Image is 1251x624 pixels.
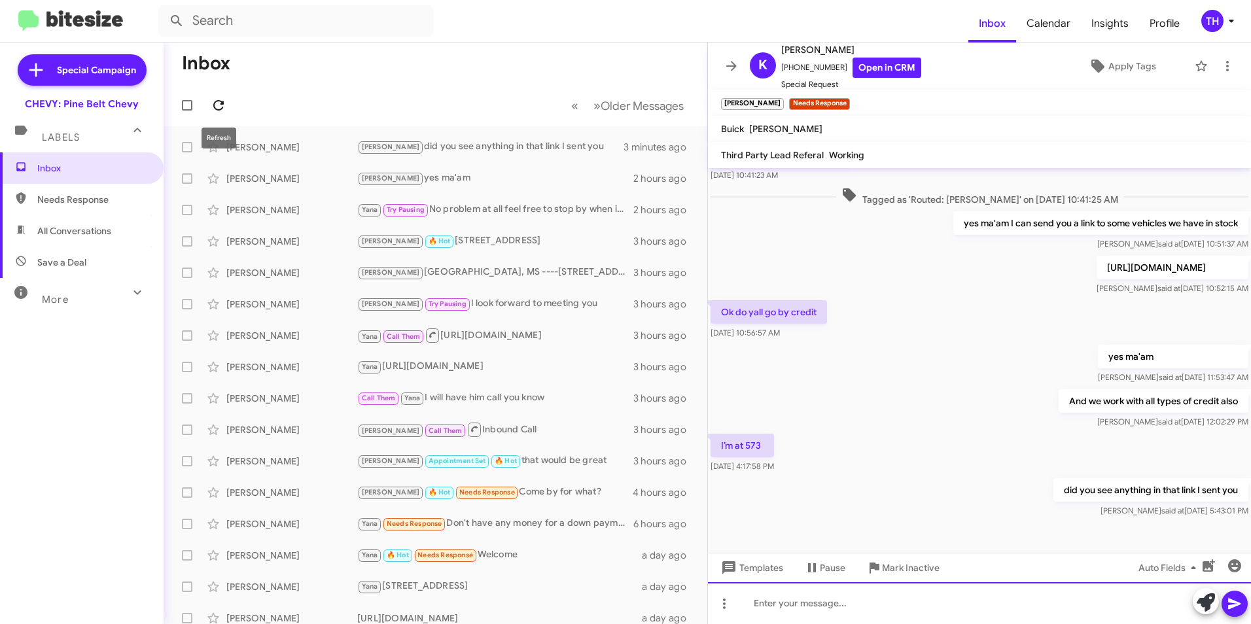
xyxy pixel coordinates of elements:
[1097,417,1248,426] span: [PERSON_NAME] [DATE] 12:02:29 PM
[1097,283,1248,293] span: [PERSON_NAME] [DATE] 10:52:15 AM
[633,486,697,499] div: 4 hours ago
[226,141,357,154] div: [PERSON_NAME]
[721,98,784,110] small: [PERSON_NAME]
[1053,478,1248,502] p: did you see anything in that link I sent you
[1190,10,1237,32] button: TH
[563,92,586,119] button: Previous
[226,360,357,373] div: [PERSON_NAME]
[708,556,794,580] button: Templates
[1138,556,1201,580] span: Auto Fields
[794,556,856,580] button: Pause
[362,300,420,308] span: [PERSON_NAME]
[633,392,697,405] div: 3 hours ago
[853,58,921,78] a: Open in CRM
[1016,5,1081,43] span: Calendar
[633,517,697,530] div: 6 hours ago
[357,234,633,249] div: [STREET_ADDRESS]
[633,455,697,468] div: 3 hours ago
[749,123,822,135] span: [PERSON_NAME]
[829,149,864,161] span: Working
[226,423,357,436] div: [PERSON_NAME]
[362,551,378,559] span: Yana
[882,556,940,580] span: Mark Inactive
[429,426,463,435] span: Call Them
[633,235,697,248] div: 3 hours ago
[362,362,378,371] span: Yana
[357,139,624,154] div: did you see anything in that link I sent you
[202,128,236,148] div: Refresh
[1157,283,1180,293] span: said at
[1139,5,1190,43] span: Profile
[357,421,633,438] div: Inbound Call
[37,193,149,206] span: Needs Response
[357,327,633,343] div: [URL][DOMAIN_NAME]
[226,329,357,342] div: [PERSON_NAME]
[357,265,633,280] div: [GEOGRAPHIC_DATA], MS ----[STREET_ADDRESS]
[226,172,357,185] div: [PERSON_NAME]
[1101,506,1248,515] span: [PERSON_NAME] [DATE] 5:43:01 PM
[226,266,357,279] div: [PERSON_NAME]
[226,235,357,248] div: [PERSON_NAME]
[633,423,697,436] div: 3 hours ago
[571,97,578,114] span: «
[1059,389,1248,413] p: And we work with all types of credit also
[953,211,1248,235] p: yes ma'am I can send you a link to some vehicles we have in stock
[362,582,378,591] span: Yana
[1055,54,1188,78] button: Apply Tags
[711,461,774,471] span: [DATE] 4:17:58 PM
[362,394,396,402] span: Call Them
[357,171,633,186] div: yes ma'am
[226,298,357,311] div: [PERSON_NAME]
[624,141,697,154] div: 3 minutes ago
[387,519,442,528] span: Needs Response
[37,224,111,237] span: All Conversations
[1128,556,1212,580] button: Auto Fields
[642,549,697,562] div: a day ago
[633,329,697,342] div: 3 hours ago
[42,294,69,305] span: More
[1161,506,1184,515] span: said at
[1081,5,1139,43] a: Insights
[711,170,778,180] span: [DATE] 10:41:23 AM
[226,203,357,217] div: [PERSON_NAME]
[758,55,767,76] span: K
[182,53,230,74] h1: Inbox
[721,149,824,161] span: Third Party Lead Referal
[226,392,357,405] div: [PERSON_NAME]
[1159,372,1182,382] span: said at
[633,172,697,185] div: 2 hours ago
[718,556,783,580] span: Templates
[362,143,420,151] span: [PERSON_NAME]
[362,332,378,341] span: Yana
[387,332,421,341] span: Call Them
[1097,256,1248,279] p: [URL][DOMAIN_NAME]
[57,63,136,77] span: Special Campaign
[856,556,950,580] button: Mark Inactive
[226,517,357,530] div: [PERSON_NAME]
[226,455,357,468] div: [PERSON_NAME]
[633,298,697,311] div: 3 hours ago
[357,579,642,594] div: [STREET_ADDRESS]
[711,434,774,457] p: I’m at 573
[721,123,744,135] span: Buick
[642,580,697,593] div: a day ago
[1158,239,1181,249] span: said at
[781,42,921,58] span: [PERSON_NAME]
[429,237,451,245] span: 🔥 Hot
[362,268,420,277] span: [PERSON_NAME]
[158,5,433,37] input: Search
[820,556,845,580] span: Pause
[586,92,692,119] button: Next
[633,360,697,373] div: 3 hours ago
[1108,54,1156,78] span: Apply Tags
[429,300,467,308] span: Try Pausing
[362,457,420,465] span: [PERSON_NAME]
[226,486,357,499] div: [PERSON_NAME]
[1098,372,1248,382] span: [PERSON_NAME] [DATE] 11:53:47 AM
[429,457,486,465] span: Appointment Set
[362,488,420,496] span: [PERSON_NAME]
[357,296,633,311] div: I look forward to meeting you
[1098,345,1248,368] p: yes ma'am
[564,92,692,119] nav: Page navigation example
